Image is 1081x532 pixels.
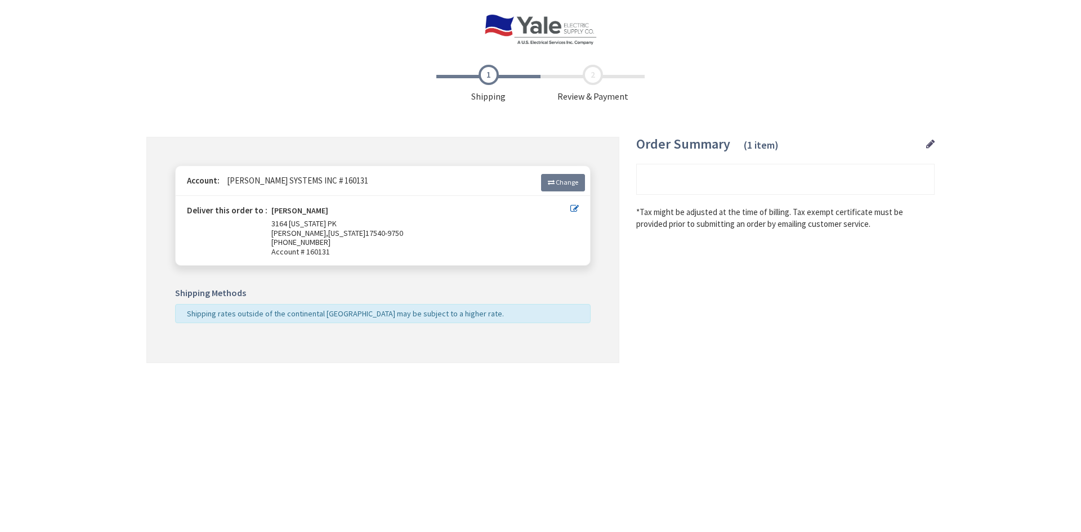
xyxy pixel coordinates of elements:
strong: Account: [187,175,220,186]
strong: [PERSON_NAME] [271,206,328,219]
span: 17540-9750 [365,228,403,238]
strong: Deliver this order to : [187,205,267,216]
span: Account # 160131 [271,247,570,257]
span: Shipping [436,65,540,103]
span: Shipping rates outside of the continental [GEOGRAPHIC_DATA] may be subject to a higher rate. [187,309,504,319]
span: Order Summary [636,135,730,153]
h5: Shipping Methods [175,288,591,298]
span: Change [556,178,578,186]
span: 3164 [US_STATE] PK [271,218,337,229]
a: Change [541,174,585,191]
img: Yale Electric Supply Co. [484,14,597,45]
span: Review & Payment [540,65,645,103]
span: [PERSON_NAME], [271,228,328,238]
: *Tax might be adjusted at the time of billing. Tax exempt certificate must be provided prior to s... [636,206,935,230]
span: (1 item) [744,138,779,151]
span: [US_STATE] [328,228,365,238]
span: [PERSON_NAME] SYSTEMS INC # 160131 [221,175,368,186]
span: [PHONE_NUMBER] [271,237,330,247]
